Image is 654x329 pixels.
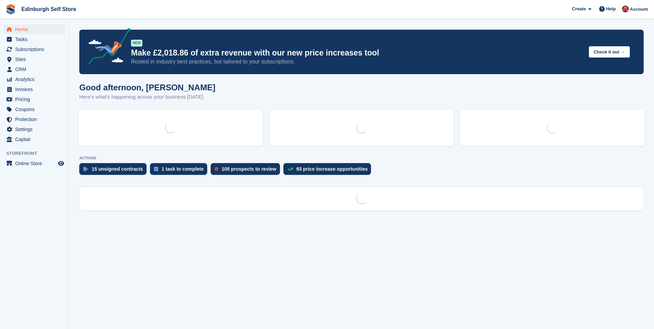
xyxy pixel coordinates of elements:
[215,167,218,171] img: prospect-51fa495bee0391a8d652442698ab0144808aea92771e9ea1ae160a38d050c398.svg
[15,124,57,134] span: Settings
[150,163,211,178] a: 1 task to complete
[131,40,142,47] div: NEW
[15,134,57,144] span: Capital
[589,46,630,58] button: Check it out →
[630,6,648,13] span: Account
[15,64,57,74] span: CRM
[3,124,65,134] a: menu
[131,58,583,66] p: Rooted in industry best practices, but tailored to your subscriptions.
[15,24,57,34] span: Home
[154,167,158,171] img: task-75834270c22a3079a89374b754ae025e5fb1db73e45f91037f5363f120a921f8.svg
[622,6,629,12] img: Lucy Michalec
[15,34,57,44] span: Tasks
[79,156,644,160] p: ACTIONS
[15,84,57,94] span: Invoices
[3,134,65,144] a: menu
[3,64,65,74] a: menu
[15,159,57,168] span: Online Store
[15,94,57,104] span: Pricing
[131,48,583,58] p: Make £2,018.86 of extra revenue with our new price increases tool
[15,114,57,124] span: Protection
[6,150,69,157] span: Storefront
[15,104,57,114] span: Coupons
[15,74,57,84] span: Analytics
[3,54,65,64] a: menu
[3,74,65,84] a: menu
[3,94,65,104] a: menu
[3,159,65,168] a: menu
[3,44,65,54] a: menu
[222,166,276,172] div: 105 prospects to review
[3,84,65,94] a: menu
[572,6,586,12] span: Create
[79,93,215,101] p: Here's what's happening across your business [DATE]
[288,168,293,171] img: price_increase_opportunities-93ffe204e8149a01c8c9dc8f82e8f89637d9d84a8eef4429ea346261dce0b2c0.svg
[606,6,616,12] span: Help
[283,163,375,178] a: 93 price increase opportunities
[3,104,65,114] a: menu
[15,44,57,54] span: Subscriptions
[19,3,79,15] a: Edinburgh Self Store
[3,114,65,124] a: menu
[79,163,150,178] a: 15 unsigned contracts
[162,166,204,172] div: 1 task to complete
[3,24,65,34] a: menu
[79,83,215,92] h1: Good afternoon, [PERSON_NAME]
[82,28,131,67] img: price-adjustments-announcement-icon-8257ccfd72463d97f412b2fc003d46551f7dbcb40ab6d574587a9cd5c0d94...
[83,167,88,171] img: contract_signature_icon-13c848040528278c33f63329250d36e43548de30e8caae1d1a13099fd9432cc5.svg
[57,159,65,168] a: Preview store
[6,4,16,14] img: stora-icon-8386f47178a22dfd0bd8f6a31ec36ba5ce8667c1dd55bd0f319d3a0aa187defe.svg
[3,34,65,44] a: menu
[15,54,57,64] span: Sites
[211,163,283,178] a: 105 prospects to review
[296,166,368,172] div: 93 price increase opportunities
[92,166,143,172] div: 15 unsigned contracts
